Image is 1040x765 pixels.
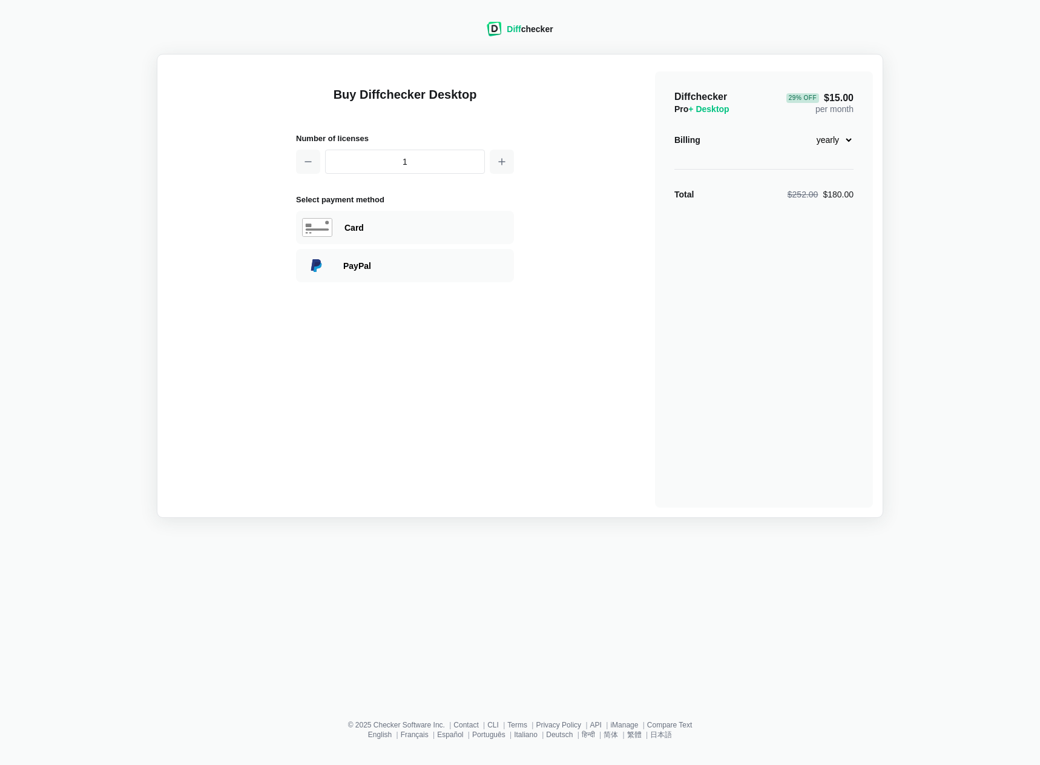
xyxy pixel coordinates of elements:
[786,91,854,115] div: per month
[487,22,502,36] img: Diffchecker logo
[650,730,672,739] a: 日本語
[514,730,538,739] a: Italiano
[546,730,573,739] a: Deutsch
[604,730,618,739] a: 简体
[674,134,700,146] div: Billing
[401,730,429,739] a: Français
[688,104,729,114] span: + Desktop
[453,721,478,729] a: Contact
[296,249,514,282] div: Paying with PayPal
[786,93,819,103] div: 29 % Off
[472,730,505,739] a: Português
[296,86,514,118] h1: Buy Diffchecker Desktop
[536,721,581,729] a: Privacy Policy
[590,721,602,729] a: API
[627,730,642,739] a: 繁體
[674,190,694,199] strong: Total
[487,28,553,38] a: Diffchecker logoDiffchecker
[325,150,485,174] input: 1
[296,211,514,244] div: Paying with Card
[487,721,499,729] a: CLI
[507,24,521,34] span: Diff
[296,193,514,206] h2: Select payment method
[344,222,508,234] div: Paying with Card
[296,132,514,145] h2: Number of licenses
[348,721,454,729] li: © 2025 Checker Software Inc.
[437,730,463,739] a: Español
[610,721,638,729] a: iManage
[582,730,595,739] a: हिन्दी
[788,190,818,199] span: $252.00
[788,188,854,200] div: $180.00
[674,104,729,114] span: Pro
[343,260,508,272] div: Paying with PayPal
[507,23,553,35] div: checker
[507,721,527,729] a: Terms
[368,730,392,739] a: English
[786,93,854,103] span: $15.00
[647,721,692,729] a: Compare Text
[674,91,727,102] span: Diffchecker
